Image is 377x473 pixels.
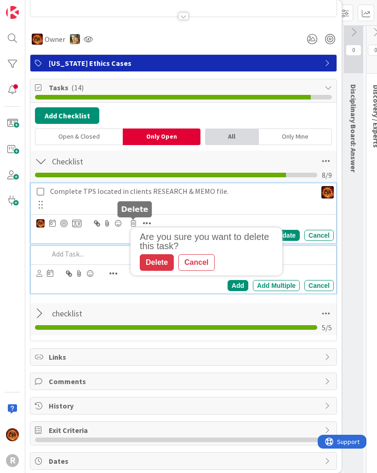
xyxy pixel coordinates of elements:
img: Visit kanbanzone.com [6,6,19,19]
button: Add Checklist [35,107,99,124]
input: Add Checklist... [49,305,237,322]
input: Add Checklist... [49,153,237,169]
div: Cancel [304,280,334,291]
div: Add Multiple [253,280,300,291]
span: Dates [49,455,320,467]
img: TR [32,34,43,45]
span: Tasks [49,82,320,93]
span: Exit Criteria [49,425,320,436]
span: History [49,400,320,411]
span: [US_STATE] Ethics Cases [49,58,320,69]
div: Update [270,230,300,241]
div: Delete [140,254,174,271]
div: R [6,454,19,467]
div: Add [228,280,248,291]
div: Only Mine [259,128,332,145]
img: TR [36,219,45,228]
span: ( 14 ) [71,83,84,92]
div: Cancel [178,254,214,271]
div: Cancel [304,230,334,241]
div: Are you sure you want to delete this task? [140,232,278,251]
span: Support [19,1,42,12]
img: TR [6,428,19,441]
span: Disciplinary Board: Answer [349,84,358,172]
div: Only Open [123,128,200,145]
div: Open & Closed [35,128,123,145]
span: Owner [45,34,65,45]
span: 8 / 9 [322,169,332,181]
div: All [205,128,259,145]
img: SB [70,34,80,44]
span: Links [49,351,320,362]
span: 5 / 5 [322,322,332,333]
span: 0 [346,45,361,56]
p: Complete TPS located in clients RESEARCH & MEMO file. [50,186,313,197]
span: Comments [49,376,320,387]
h5: Delete [121,205,149,214]
img: TR [321,186,334,199]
